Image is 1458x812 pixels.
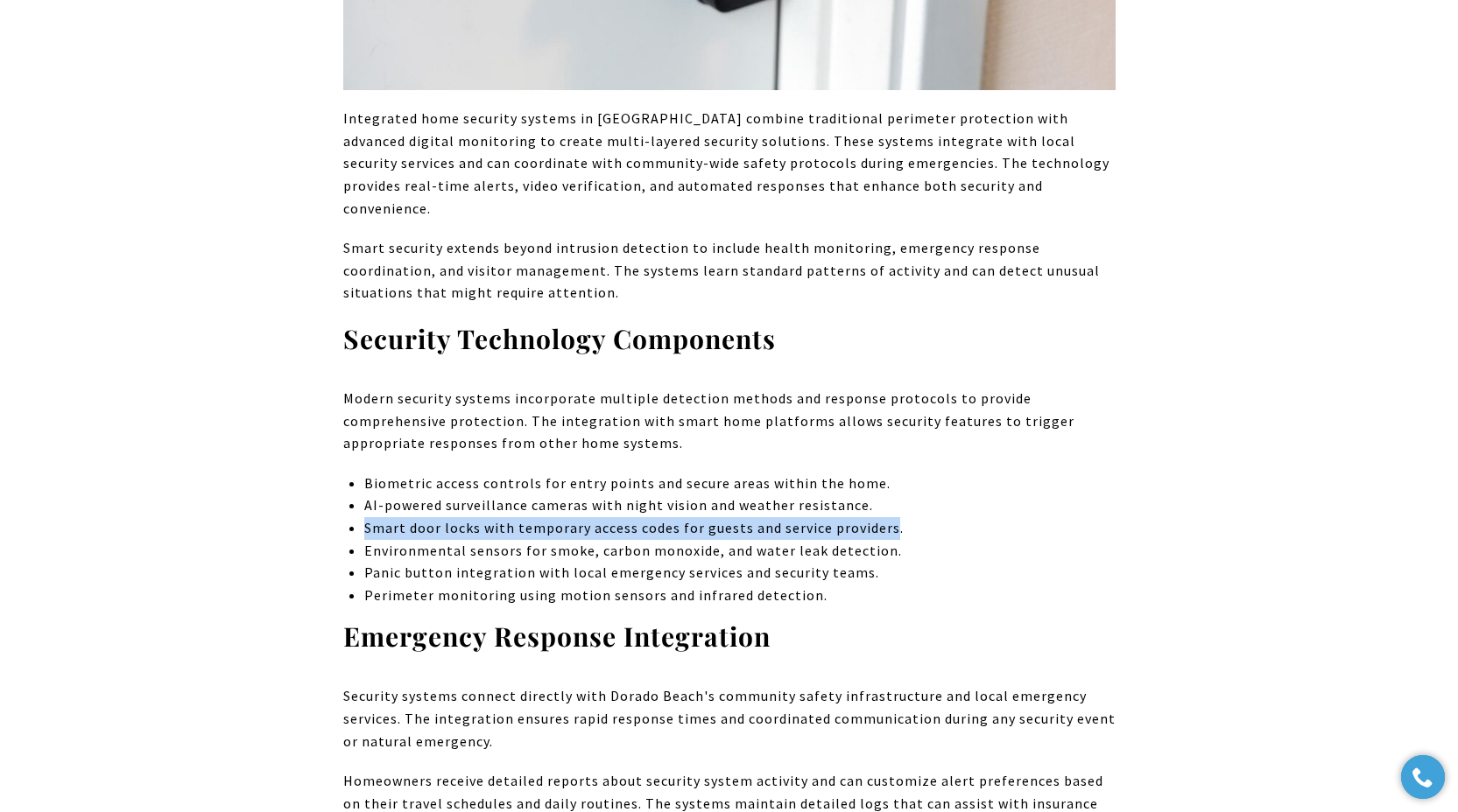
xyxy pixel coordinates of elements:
[364,517,1115,540] p: Smart door locks with temporary access codes for guests and service providers.
[364,584,1115,607] p: Perimeter monitoring using motion sensors and infrared detection.
[343,108,1116,220] p: Integrated home security systems in [GEOGRAPHIC_DATA] combine traditional perimeter protection wi...
[343,321,776,356] strong: Security Technology Components
[364,494,1115,517] p: AI-powered surveillance cameras with night vision and weather resistance.
[343,685,1116,752] p: Security systems connect directly with Dorado Beach's community safety infrastructure and local e...
[364,562,1115,584] p: Panic button integration with local emergency services and security teams.
[343,388,1116,455] p: Modern security systems incorporate multiple detection methods and response protocols to provide ...
[364,472,1115,495] p: Biometric access controls for entry points and secure areas within the home.
[343,237,1116,304] p: Smart security extends beyond intrusion detection to include health monitoring, emergency respons...
[343,619,771,654] strong: Emergency Response Integration
[364,540,1115,563] p: Environmental sensors for smoke, carbon monoxide, and water leak detection.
